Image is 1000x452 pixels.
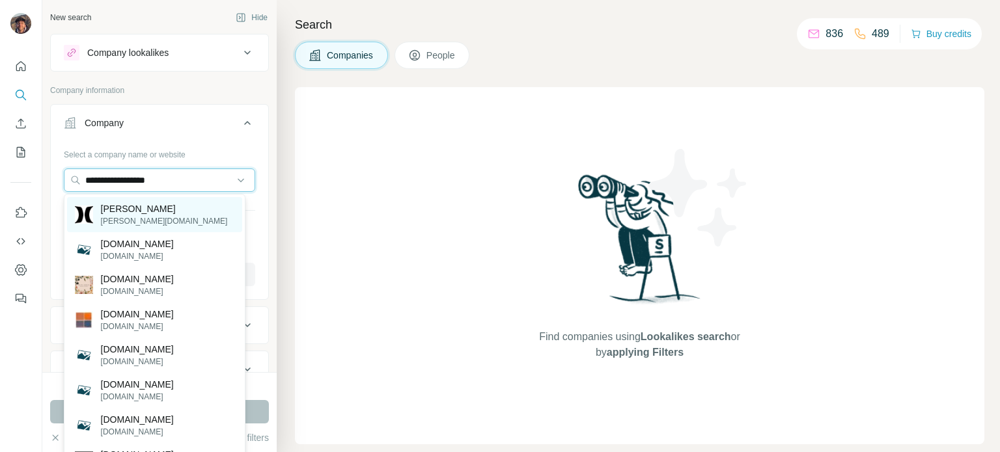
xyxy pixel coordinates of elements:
div: New search [50,12,91,23]
img: Surfe Illustration - Stars [640,139,757,256]
p: [DOMAIN_NAME] [101,426,174,438]
p: [DOMAIN_NAME] [101,413,174,426]
button: HQ location [51,354,268,385]
p: [DOMAIN_NAME] [101,343,174,356]
p: [DOMAIN_NAME] [101,250,174,262]
button: My lists [10,140,31,164]
button: Feedback [10,287,31,310]
img: ISurvivedTheHurley.com [75,241,93,259]
img: mkatherinehurley.com [75,312,93,328]
img: randallhurley.com [75,346,93,364]
img: oliviahurley.com [75,276,93,294]
span: Lookalikes search [641,331,731,342]
p: [DOMAIN_NAME] [101,391,174,403]
img: denisehurley.com [75,416,93,434]
p: 489 [872,26,889,42]
span: People [426,49,456,62]
img: Hurley [75,206,93,224]
span: Find companies using or by [535,329,743,360]
button: Enrich CSV [10,112,31,135]
div: Select a company name or website [64,144,255,161]
p: Company information [50,85,269,96]
div: Company [85,116,124,129]
p: [DOMAIN_NAME] [101,356,174,367]
p: [DOMAIN_NAME] [101,273,174,286]
p: [DOMAIN_NAME] [101,237,174,250]
button: Hide [227,8,277,27]
p: [DOMAIN_NAME] [101,286,174,297]
button: Use Surfe on LinkedIn [10,201,31,224]
button: Use Surfe API [10,230,31,253]
p: 836 [826,26,843,42]
button: Company [51,107,268,144]
button: Search [10,83,31,107]
img: joycehurley.com [75,381,93,399]
div: Company lookalikes [87,46,169,59]
p: [DOMAIN_NAME] [101,321,174,332]
span: applying Filters [607,347,684,358]
p: [PERSON_NAME][DOMAIN_NAME] [101,215,228,227]
button: Dashboard [10,258,31,282]
img: Surfe Illustration - Woman searching with binoculars [572,171,708,316]
button: Industry [51,310,268,341]
button: Buy credits [911,25,971,43]
p: [PERSON_NAME] [101,202,228,215]
img: Avatar [10,13,31,34]
p: [DOMAIN_NAME] [101,378,174,391]
button: Quick start [10,55,31,78]
h4: Search [295,16,984,34]
button: Company lookalikes [51,37,268,68]
button: Clear [50,431,87,444]
p: [DOMAIN_NAME] [101,308,174,321]
span: Companies [327,49,374,62]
